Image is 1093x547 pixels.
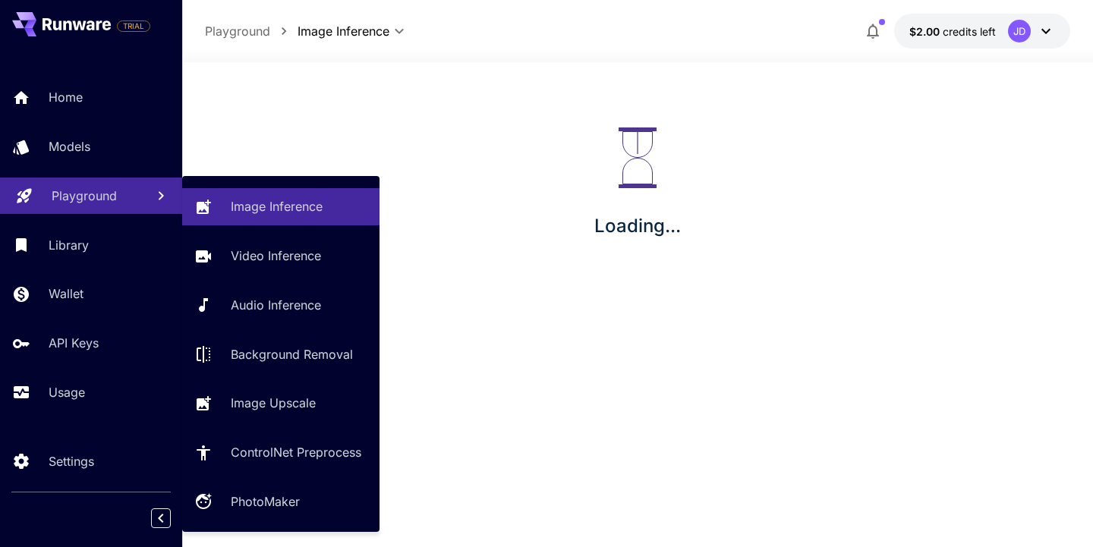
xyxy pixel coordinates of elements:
nav: breadcrumb [205,22,298,40]
a: Audio Inference [182,287,380,324]
a: Image Inference [182,188,380,225]
div: $2.00 [909,24,996,39]
p: Audio Inference [231,296,321,314]
p: Library [49,236,89,254]
button: Collapse sidebar [151,508,171,528]
a: Background Removal [182,335,380,373]
p: API Keys [49,334,99,352]
p: Playground [205,22,270,40]
p: Settings [49,452,94,470]
span: Image Inference [298,22,389,40]
p: Usage [49,383,85,401]
p: Home [49,88,83,106]
div: Collapse sidebar [162,505,182,532]
span: credits left [943,25,996,38]
p: Image Inference [231,197,323,215]
a: Video Inference [182,237,380,275]
a: ControlNet Preprocess [182,434,380,471]
p: Loading... [594,212,681,240]
div: JD [1008,20,1031,42]
p: Image Upscale [231,394,316,412]
span: Add your payment card to enable full platform functionality. [117,17,150,35]
p: Playground [52,187,117,205]
p: Background Removal [231,345,353,363]
span: TRIAL [118,20,150,32]
a: Image Upscale [182,385,380,422]
span: $2.00 [909,25,943,38]
p: ControlNet Preprocess [231,443,361,461]
a: PhotoMaker [182,483,380,520]
button: $2.00 [894,14,1070,49]
p: Models [49,137,90,156]
p: PhotoMaker [231,492,300,511]
p: Video Inference [231,247,321,265]
p: Wallet [49,285,83,303]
